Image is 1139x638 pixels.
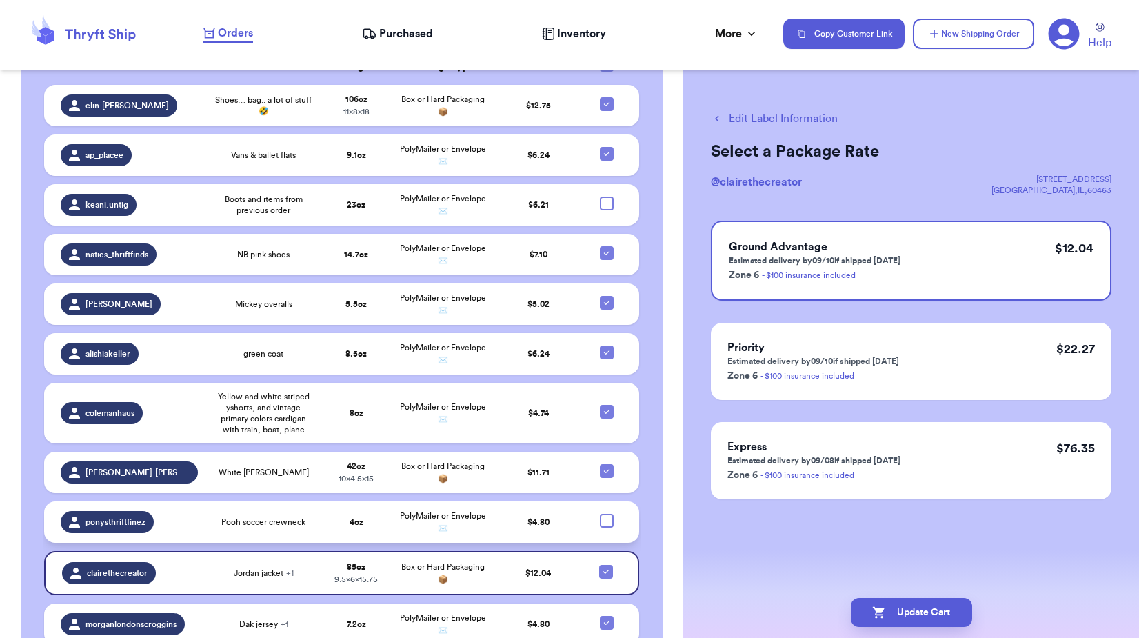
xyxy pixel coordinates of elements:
[347,620,366,628] strong: 7.2 oz
[760,372,854,380] a: - $100 insurance included
[527,620,550,628] span: $ 4.80
[727,455,900,466] p: Estimated delivery by 09/08 if shipped [DATE]
[727,356,899,367] p: Estimated delivery by 09/10 if shipped [DATE]
[344,250,368,259] strong: 14.7 oz
[783,19,905,49] button: Copy Customer Link
[347,201,365,209] strong: 23 oz
[727,470,758,480] span: Zone 6
[400,294,486,315] span: PolyMailer or Envelope ✉️
[345,300,367,308] strong: 5.5 oz
[1088,23,1111,51] a: Help
[214,391,314,435] span: Yellow and white striped yshorts, and vintage primary colors cardigan with train, boat, plane
[334,575,378,584] span: 9.5 x 6 x 15.75
[1088,34,1111,51] span: Help
[85,467,190,478] span: [PERSON_NAME].[PERSON_NAME]
[85,100,169,111] span: elin.[PERSON_NAME]
[85,517,145,528] span: ponysthriftfinez
[1056,339,1095,359] p: $ 22.27
[362,26,433,42] a: Purchased
[400,145,486,166] span: PolyMailer or Envelope ✉️
[235,299,292,310] span: Mickey overalls
[711,177,802,188] span: @ clairethecreator
[221,517,305,528] span: Pooh soccer crewneck
[400,614,486,635] span: PolyMailer or Envelope ✉️
[991,174,1111,185] div: [STREET_ADDRESS]
[219,467,309,478] span: White [PERSON_NAME]
[400,403,486,423] span: PolyMailer or Envelope ✉️
[347,462,365,470] strong: 42 oz
[527,151,550,159] span: $ 6.24
[85,619,177,630] span: morganlondonscroggins
[339,475,374,483] span: 10 x 4.5 x 15
[218,25,253,41] span: Orders
[729,241,827,252] span: Ground Advantage
[526,101,551,110] span: $ 12.75
[527,300,550,308] span: $ 5.02
[760,471,854,479] a: - $100 insurance included
[350,409,363,417] strong: 8 oz
[85,199,128,210] span: keani.untig
[345,350,367,358] strong: 8.5 oz
[525,569,551,577] span: $ 12.04
[243,348,283,359] span: green coat
[711,141,1111,163] h2: Select a Package Rate
[542,26,606,42] a: Inventory
[286,569,294,577] span: + 1
[85,408,134,419] span: colemanhaus
[401,95,485,116] span: Box or Hard Packaging 📦
[281,620,288,628] span: + 1
[234,568,294,579] span: Jordan jacket
[237,249,290,260] span: NB pink shoes
[85,348,130,359] span: alishiakeller
[85,249,148,260] span: naties_thriftfinds
[401,563,485,584] span: Box or Hard Packaging 📦
[231,150,296,161] span: Vans & ballet flats
[991,185,1111,196] div: [GEOGRAPHIC_DATA] , IL , 60463
[729,270,759,280] span: Zone 6
[530,250,547,259] span: $ 7.10
[727,441,767,452] span: Express
[557,26,606,42] span: Inventory
[727,371,758,381] span: Zone 6
[214,94,314,117] span: Shoes… bag.. a lot of stuff 🤣
[527,350,550,358] span: $ 6.24
[851,598,972,627] button: Update Cart
[347,151,366,159] strong: 9.1 oz
[347,563,365,571] strong: 85 oz
[345,95,367,103] strong: 106 oz
[350,518,363,526] strong: 4 oz
[400,343,486,364] span: PolyMailer or Envelope ✉️
[762,271,856,279] a: - $100 insurance included
[729,255,900,266] p: Estimated delivery by 09/10 if shipped [DATE]
[401,462,485,483] span: Box or Hard Packaging 📦
[400,244,486,265] span: PolyMailer or Envelope ✉️
[239,619,288,630] span: Dak jersey
[527,518,550,526] span: $ 4.80
[528,409,549,417] span: $ 4.74
[1055,239,1093,258] p: $ 12.04
[727,342,765,353] span: Priority
[715,26,758,42] div: More
[528,201,549,209] span: $ 6.21
[203,25,253,43] a: Orders
[85,299,152,310] span: [PERSON_NAME]
[1056,439,1095,458] p: $ 76.35
[711,110,838,127] button: Edit Label Information
[913,19,1034,49] button: New Shipping Order
[400,195,486,215] span: PolyMailer or Envelope ✉️
[87,568,148,579] span: clairethecreator
[527,468,550,477] span: $ 11.71
[214,194,314,216] span: Boots and items from previous order
[343,108,370,116] span: 11 x 8 x 18
[85,150,123,161] span: ap_placee
[379,26,433,42] span: Purchased
[400,512,486,532] span: PolyMailer or Envelope ✉️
